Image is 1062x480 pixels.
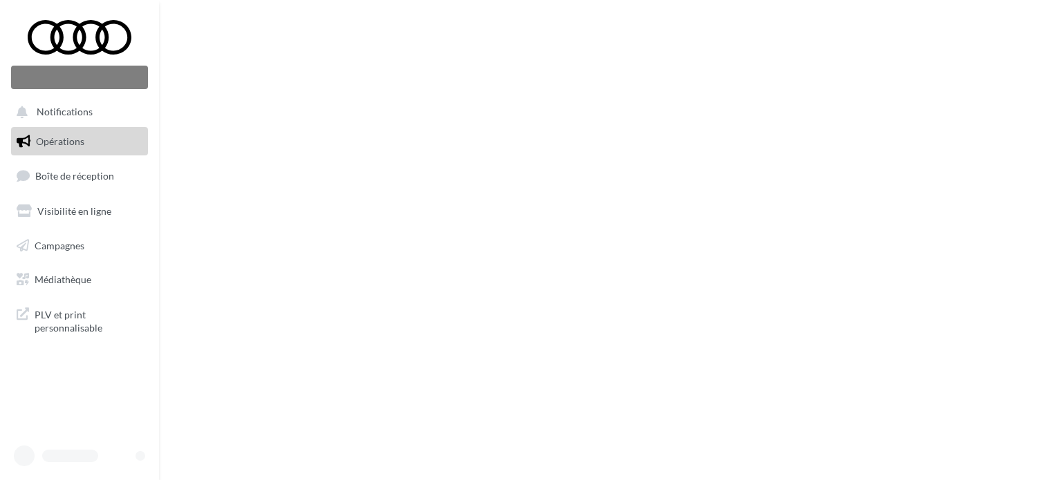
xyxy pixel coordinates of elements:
span: Campagnes [35,239,84,251]
span: Opérations [36,135,84,147]
span: PLV et print personnalisable [35,305,142,335]
div: Nouvelle campagne [11,66,148,89]
span: Médiathèque [35,273,91,285]
a: PLV et print personnalisable [8,300,151,340]
a: Visibilité en ligne [8,197,151,226]
a: Opérations [8,127,151,156]
a: Boîte de réception [8,161,151,191]
span: Visibilité en ligne [37,205,111,217]
span: Notifications [37,106,93,118]
span: Boîte de réception [35,170,114,182]
a: Médiathèque [8,265,151,294]
a: Campagnes [8,231,151,260]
